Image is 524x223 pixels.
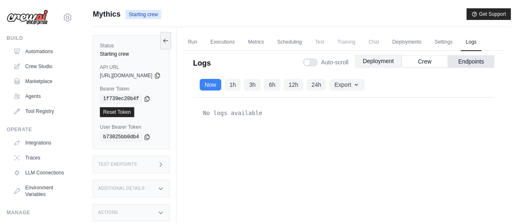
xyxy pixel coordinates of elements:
button: Get Support [466,8,511,20]
div: No logs available [200,105,488,121]
button: Deployment [355,55,401,67]
button: 1h [225,79,241,91]
div: Operate [7,126,72,133]
button: 12h [284,79,303,91]
span: Mythics [93,8,121,20]
span: Chat is not available until the deployment is complete [364,34,384,50]
a: Scheduling [272,34,307,51]
h3: Test Endpoints [98,162,137,167]
h3: Actions [98,210,118,215]
a: Settings [430,34,457,51]
a: Run [183,34,202,51]
button: 6h [264,79,280,91]
label: API URL [100,64,162,71]
button: Now [200,79,221,91]
code: b73025bb0db4 [100,132,142,142]
label: Status [100,42,162,49]
a: Tool Registry [10,105,72,118]
a: Logs [461,34,481,51]
a: Deployments [387,34,426,51]
div: Starting crew [100,51,162,57]
span: Test [310,34,329,50]
button: 3h [244,79,261,91]
a: Integrations [10,136,72,149]
code: 1f739ec20b4f [100,94,142,104]
button: Endpoints [448,55,494,68]
iframe: Chat Widget [483,183,524,223]
a: Crew Studio [10,60,72,73]
span: Auto-scroll [321,58,348,66]
p: Logs [193,57,211,69]
img: Logo [7,10,48,25]
button: 24h [307,79,326,91]
a: Automations [10,45,72,58]
button: Export [329,79,364,91]
a: Reset Token [100,107,134,117]
span: Training is not available until the deployment is complete [333,34,360,50]
a: Traces [10,151,72,164]
a: Executions [205,34,240,51]
button: Crew [401,55,448,68]
a: Agents [10,90,72,103]
div: Manage [7,209,72,216]
a: Metrics [243,34,269,51]
a: LLM Connections [10,166,72,179]
a: Marketplace [10,75,72,88]
h3: Additional Details [98,186,145,191]
a: Environment Variables [10,181,72,201]
label: User Bearer Token [100,124,162,130]
label: Bearer Token [100,86,162,92]
span: [URL][DOMAIN_NAME] [100,72,152,79]
div: Build [7,35,72,42]
span: Starting crew [126,10,161,19]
